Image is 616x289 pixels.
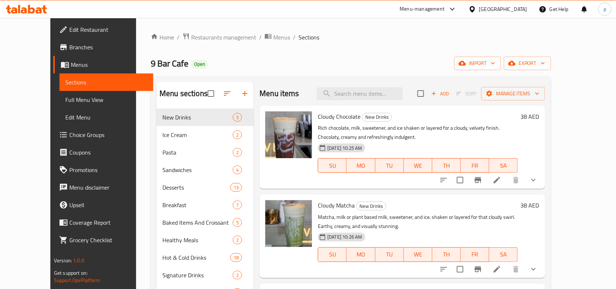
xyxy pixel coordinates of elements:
[492,160,515,171] span: SA
[321,249,344,260] span: SU
[265,200,312,247] img: Cloudy Matcha
[521,200,539,210] h6: 38 AED
[318,213,518,231] p: Matcha, milk or plant based milk, sweetener, and ice. shaken or layered for that cloudy swirl. Ea...
[53,126,153,144] a: Choice Groups
[435,160,458,171] span: TH
[162,148,233,157] span: Pasta
[233,132,242,138] span: 2
[151,33,551,42] nav: breadcrumb
[162,236,233,244] span: Healthy Meals
[356,202,386,210] div: New Drinks
[69,148,147,157] span: Coupons
[413,86,428,101] span: Select section
[59,91,153,109] a: Full Menu View
[236,85,254,102] button: Add section
[233,272,242,279] span: 2
[318,111,361,122] span: Cloudy Chocolate
[404,247,432,262] button: WE
[293,33,296,42] li: /
[461,158,489,173] button: FR
[324,233,365,240] span: [DATE] 10:26 AM
[430,90,450,98] span: Add
[151,33,174,42] a: Home
[53,56,153,73] a: Menus
[73,256,84,265] span: 1.0.0
[65,95,147,104] span: Full Menu View
[65,113,147,122] span: Edit Menu
[162,271,233,280] span: Signature Drinks
[233,148,242,157] div: items
[177,33,180,42] li: /
[71,60,147,69] span: Menus
[378,160,401,171] span: TU
[481,87,545,100] button: Manage items
[233,130,242,139] div: items
[53,38,153,56] a: Branches
[231,254,242,261] span: 18
[233,167,242,174] span: 4
[162,166,233,174] span: Sandwiches
[318,247,347,262] button: SU
[233,201,242,209] div: items
[53,21,153,38] a: Edit Restaurant
[432,158,461,173] button: TH
[233,236,242,244] div: items
[53,179,153,196] a: Menu disclaimer
[452,88,481,99] span: Select section first
[525,171,542,189] button: show more
[318,123,518,142] p: Rich chocolate, milk, sweetener, and ice shaken or layered for a cloudy, velvety finish. Chocolat...
[507,261,525,278] button: delete
[157,214,254,231] div: Baked Items And Croissant5
[362,113,392,122] div: New Drinks
[318,158,347,173] button: SU
[233,149,242,156] span: 2
[259,88,299,99] h2: Menu items
[219,85,236,102] span: Sort sections
[259,33,262,42] li: /
[157,179,254,196] div: Desserts13
[54,268,88,278] span: Get support on:
[231,184,242,191] span: 13
[493,265,501,274] a: Edit menu item
[157,144,254,161] div: Pasta2
[510,59,545,68] span: export
[265,33,290,42] a: Menus
[504,57,551,70] button: export
[299,33,319,42] span: Sections
[162,130,233,139] span: Ice Cream
[54,275,100,285] a: Support.OpsPlatform
[233,218,242,227] div: items
[233,166,242,174] div: items
[407,160,430,171] span: WE
[157,126,254,144] div: Ice Cream2
[151,55,188,72] span: 9 Bar Cafe
[350,160,372,171] span: MO
[162,253,230,262] div: Hot & Cold Drinks
[454,57,501,70] button: import
[69,183,147,192] span: Menu disclaimer
[203,86,219,101] span: Select all sections
[233,114,242,121] span: 5
[469,261,487,278] button: Branch-specific-item
[407,249,430,260] span: WE
[157,231,254,249] div: Healthy Meals2
[65,78,147,87] span: Sections
[428,88,452,99] button: Add
[492,249,515,260] span: SA
[69,201,147,209] span: Upsell
[162,218,233,227] div: Baked Items And Croissant
[53,144,153,161] a: Coupons
[69,25,147,34] span: Edit Restaurant
[435,249,458,260] span: TH
[53,231,153,249] a: Grocery Checklist
[233,113,242,122] div: items
[435,171,453,189] button: sort-choices
[487,89,539,98] span: Manage items
[453,262,468,277] span: Select to update
[529,265,538,274] svg: Show Choices
[265,111,312,158] img: Cloudy Chocolate
[162,113,233,122] span: New Drinks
